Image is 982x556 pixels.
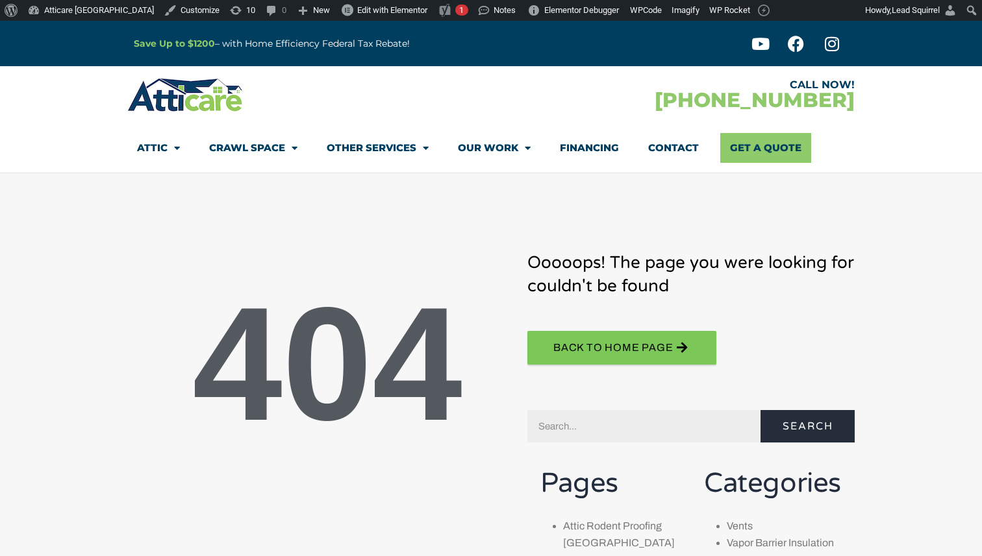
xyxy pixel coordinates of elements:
span: Lead Squirrel [892,5,940,15]
iframe: Chat Invitation [6,420,214,517]
h3: Ooooops! The page you were looking for couldn't be found [527,251,855,298]
a: Vents [727,520,753,531]
a: Contact [648,133,699,163]
a: Attic [137,133,180,163]
input: Search... [527,410,761,442]
span: Edit with Elementor [357,5,427,15]
a: Get A Quote [720,133,811,163]
p: 404 [127,284,527,445]
nav: Menu [137,133,845,163]
div: CALL NOW! [491,80,855,90]
a: Crawl Space [209,133,297,163]
span: BACK TO hOME PAGE [553,337,674,358]
button: Search [761,410,855,442]
a: Our Work [458,133,531,163]
p: – with Home Efficiency Federal Tax Rebate! [134,36,555,51]
h2: Categories [704,468,842,498]
a: Save Up to $1200 [134,38,215,49]
a: Vapor Barrier Insulation [727,537,834,548]
a: BACK TO hOME PAGE [527,331,716,365]
span: 1 [459,5,464,15]
a: Financing [560,133,619,163]
h2: Pages [540,468,678,498]
a: Other Services [327,133,429,163]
